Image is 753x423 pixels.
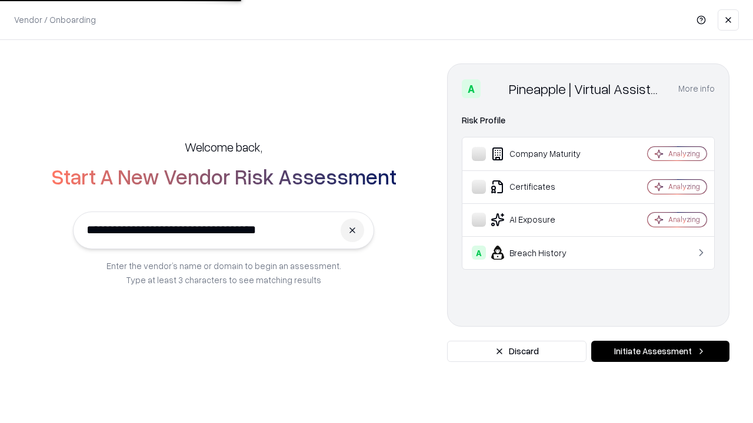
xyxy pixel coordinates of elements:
[509,79,664,98] div: Pineapple | Virtual Assistant Agency
[472,147,612,161] div: Company Maturity
[472,246,486,260] div: A
[447,341,587,362] button: Discard
[185,139,262,155] h5: Welcome back,
[668,182,700,192] div: Analyzing
[51,164,397,188] h2: Start A New Vendor Risk Assessment
[472,246,612,260] div: Breach History
[462,113,715,127] div: Risk Profile
[668,149,700,159] div: Analyzing
[668,214,700,224] div: Analyzing
[485,79,504,98] img: Pineapple | Virtual Assistant Agency
[472,180,612,194] div: Certificates
[591,341,729,362] button: Initiate Assessment
[106,258,341,287] p: Enter the vendor’s name or domain to begin an assessment. Type at least 3 characters to see match...
[472,213,612,227] div: AI Exposure
[678,78,715,99] button: More info
[14,14,96,26] p: Vendor / Onboarding
[462,79,481,98] div: A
